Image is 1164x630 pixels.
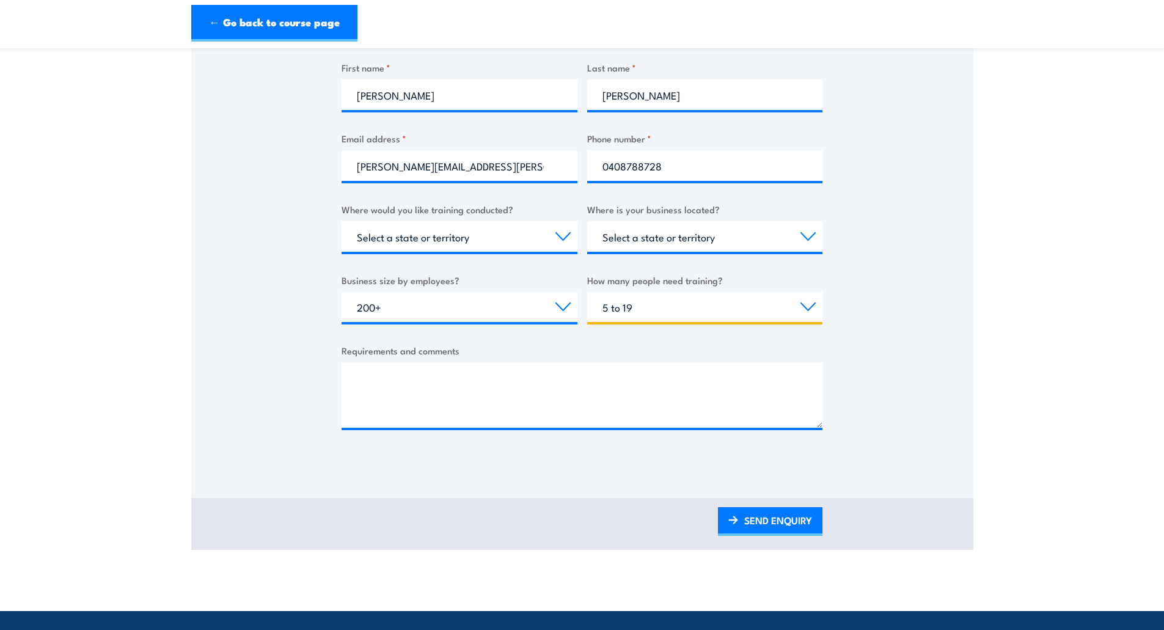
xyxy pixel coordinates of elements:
[342,273,577,287] label: Business size by employees?
[587,60,823,75] label: Last name
[587,273,823,287] label: How many people need training?
[342,131,577,145] label: Email address
[342,343,822,357] label: Requirements and comments
[191,5,357,42] a: ← Go back to course page
[587,131,823,145] label: Phone number
[342,60,577,75] label: First name
[342,202,577,216] label: Where would you like training conducted?
[718,507,822,536] a: SEND ENQUIRY
[587,202,823,216] label: Where is your business located?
